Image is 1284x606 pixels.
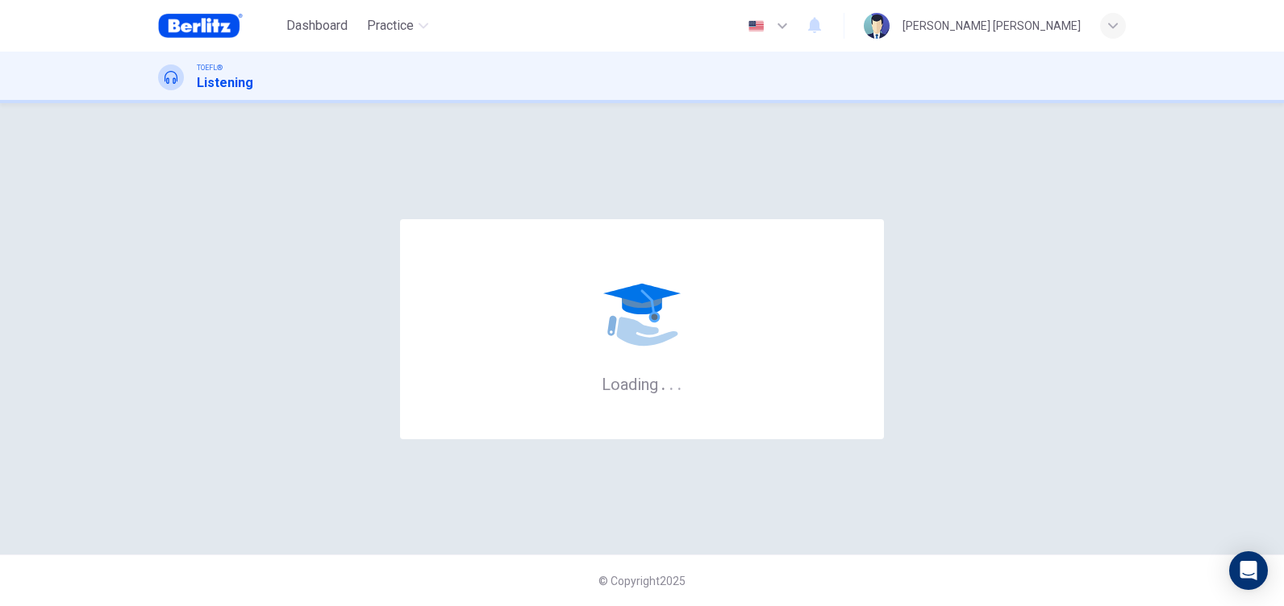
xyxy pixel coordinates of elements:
[903,16,1081,35] div: [PERSON_NAME] [PERSON_NAME]
[602,373,682,394] h6: Loading
[677,369,682,396] h6: .
[367,16,414,35] span: Practice
[158,10,280,42] a: Berlitz Brasil logo
[661,369,666,396] h6: .
[280,11,354,40] button: Dashboard
[286,16,348,35] span: Dashboard
[864,13,890,39] img: Profile picture
[197,73,253,93] h1: Listening
[746,20,766,32] img: en
[361,11,435,40] button: Practice
[197,62,223,73] span: TOEFL®
[158,10,243,42] img: Berlitz Brasil logo
[669,369,674,396] h6: .
[598,575,686,587] span: © Copyright 2025
[1229,551,1268,590] div: Open Intercom Messenger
